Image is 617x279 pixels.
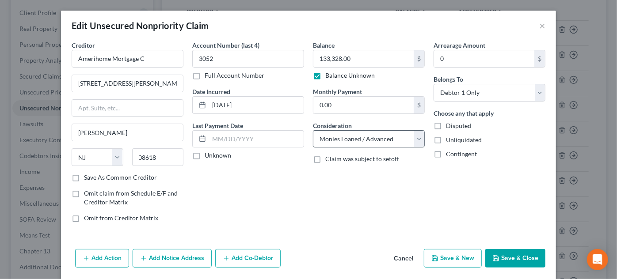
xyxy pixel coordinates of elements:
[215,249,281,268] button: Add Co-Debtor
[72,41,95,49] span: Creditor
[434,50,534,67] input: 0.00
[424,249,482,268] button: Save & New
[414,50,424,67] div: $
[446,122,471,129] span: Disputed
[209,97,304,113] input: MM/DD/YYYY
[192,50,304,68] input: XXXX
[539,20,545,31] button: ×
[72,19,209,32] div: Edit Unsecured Nonpriority Claim
[72,100,183,117] input: Apt, Suite, etc...
[325,71,375,80] label: Balance Unknown
[434,75,463,83] span: Belongs To
[72,50,183,68] input: Search creditor by name...
[587,249,608,270] div: Open Intercom Messenger
[205,71,264,80] label: Full Account Number
[446,136,482,143] span: Unliquidated
[313,97,414,113] input: 0.00
[75,249,129,268] button: Add Action
[205,151,231,160] label: Unknown
[72,124,183,141] input: Enter city...
[192,41,259,50] label: Account Number (last 4)
[434,41,485,50] label: Arrearage Amount
[446,150,477,158] span: Contingent
[84,173,157,182] label: Save As Common Creditor
[84,189,178,206] span: Omit claim from Schedule E/F and Creditor Matrix
[534,50,545,67] div: $
[414,97,424,113] div: $
[387,250,420,268] button: Cancel
[325,155,399,162] span: Claim was subject to setoff
[485,249,545,268] button: Save & Close
[192,87,230,96] label: Date Incurred
[313,121,352,130] label: Consideration
[192,121,243,130] label: Last Payment Date
[313,87,362,96] label: Monthly Payment
[434,109,494,118] label: Choose any that apply
[72,75,183,92] input: Enter address...
[84,214,158,222] span: Omit from Creditor Matrix
[313,50,414,67] input: 0.00
[132,148,184,166] input: Enter zip...
[209,131,304,147] input: MM/DD/YYYY
[133,249,212,268] button: Add Notice Address
[313,41,335,50] label: Balance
